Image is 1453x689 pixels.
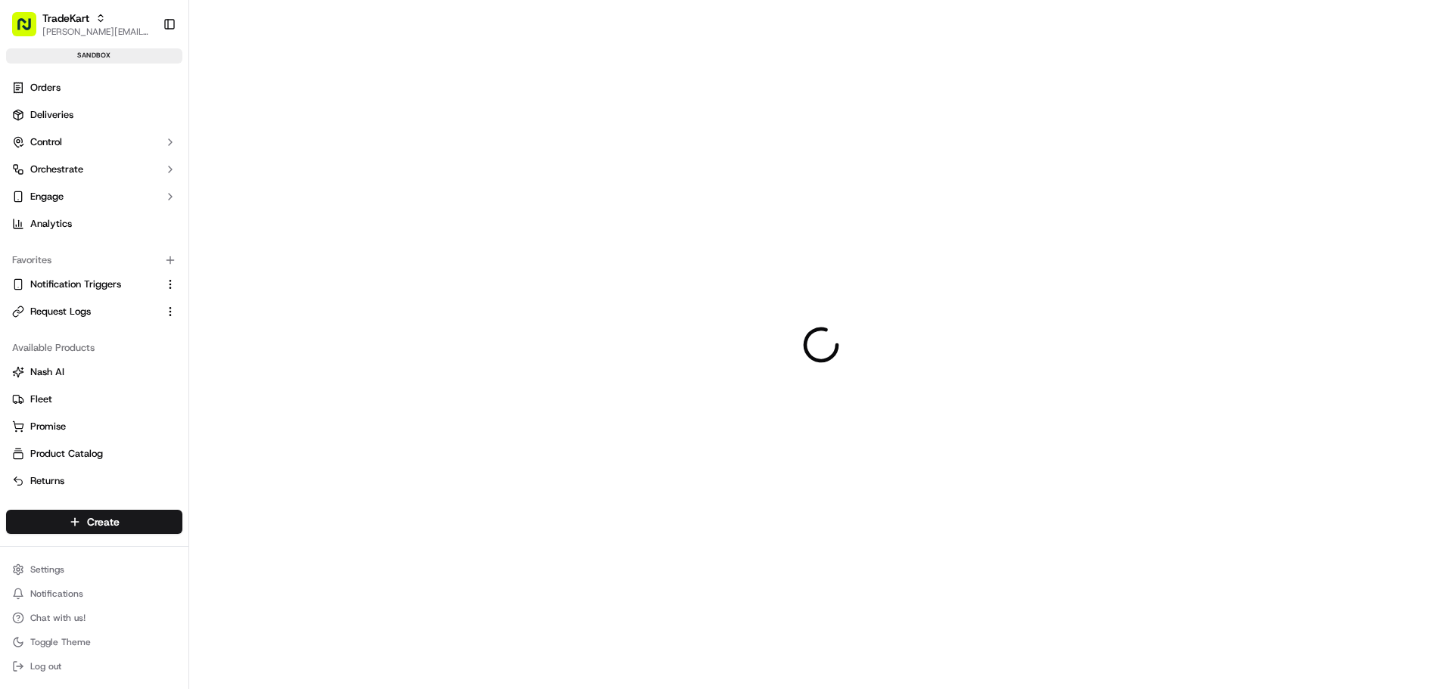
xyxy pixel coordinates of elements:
span: Fleet [30,393,52,406]
span: Control [30,135,62,149]
a: Promise [12,420,176,433]
button: Settings [6,559,182,580]
span: Deliveries [30,108,73,122]
span: Log out [30,660,61,672]
button: Fleet [6,387,182,411]
a: Analytics [6,212,182,236]
a: Product Catalog [12,447,176,461]
span: Orchestrate [30,163,83,176]
div: sandbox [6,48,182,64]
a: Request Logs [12,305,158,318]
span: Settings [30,563,64,576]
div: Available Products [6,336,182,360]
button: Nash AI [6,360,182,384]
button: Toggle Theme [6,632,182,653]
button: Returns [6,469,182,493]
button: Engage [6,185,182,209]
button: Orchestrate [6,157,182,182]
button: Product Catalog [6,442,182,466]
span: Create [87,514,120,529]
div: Favorites [6,248,182,272]
a: Deliveries [6,103,182,127]
button: Promise [6,414,182,439]
span: Engage [30,190,64,203]
a: Returns [12,474,176,488]
span: Promise [30,420,66,433]
button: Create [6,510,182,534]
a: Nash AI [12,365,176,379]
span: Orders [30,81,61,95]
span: Analytics [30,217,72,231]
button: Control [6,130,182,154]
button: TradeKart[PERSON_NAME][EMAIL_ADDRESS][DOMAIN_NAME] [6,6,157,42]
span: Notification Triggers [30,278,121,291]
a: Fleet [12,393,176,406]
span: Returns [30,474,64,488]
a: Orders [6,76,182,100]
button: Notification Triggers [6,272,182,296]
span: Nash AI [30,365,64,379]
button: [PERSON_NAME][EMAIL_ADDRESS][DOMAIN_NAME] [42,26,151,38]
button: Request Logs [6,299,182,324]
span: Product Catalog [30,447,103,461]
a: Notification Triggers [12,278,158,291]
button: Notifications [6,583,182,604]
span: Request Logs [30,305,91,318]
button: TradeKart [42,11,89,26]
span: Chat with us! [30,612,86,624]
button: Log out [6,656,182,677]
button: Chat with us! [6,607,182,628]
span: Notifications [30,588,83,600]
span: Toggle Theme [30,636,91,648]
